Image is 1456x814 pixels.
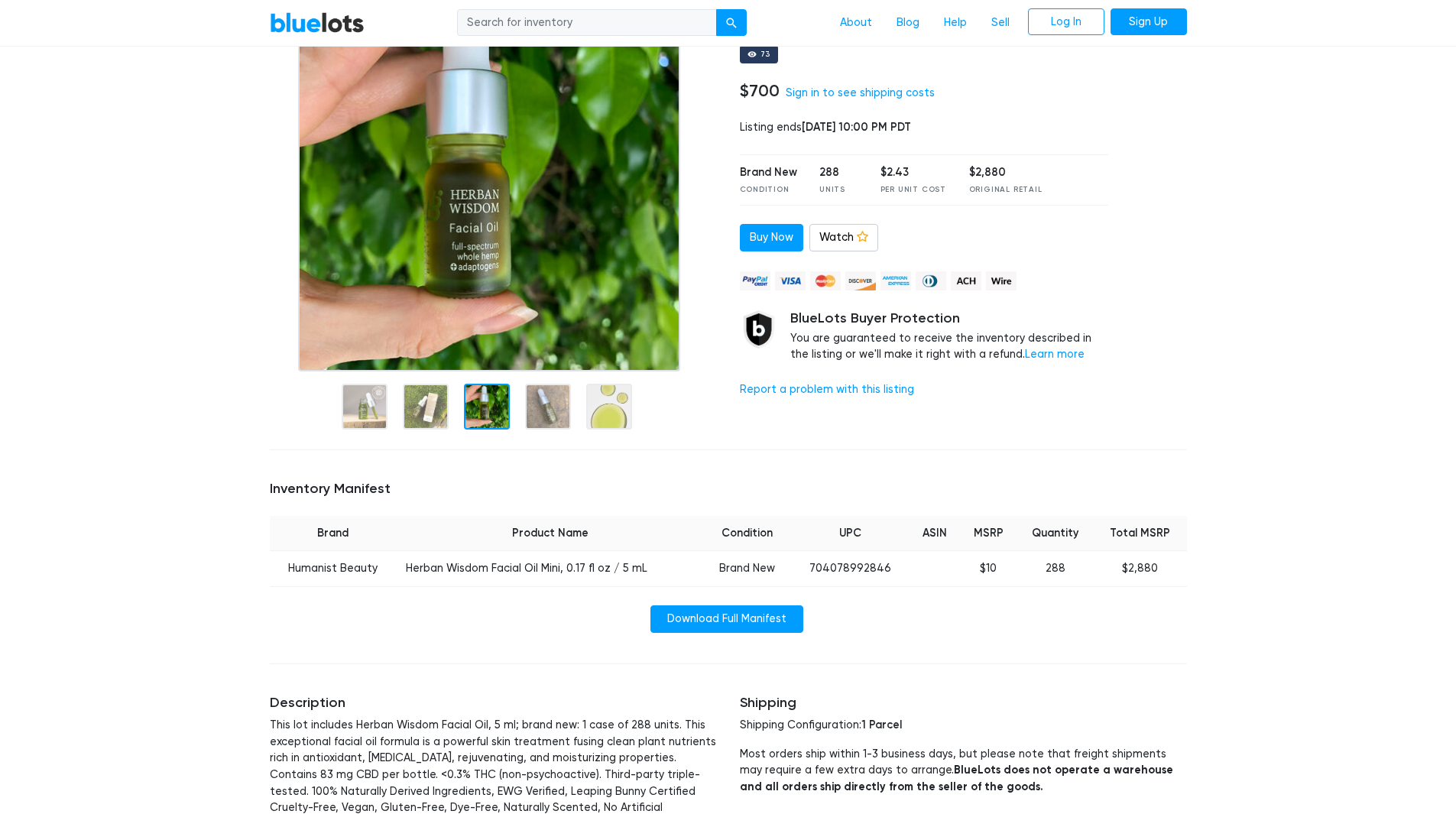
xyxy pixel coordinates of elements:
[1017,551,1093,587] td: 288
[740,746,1187,796] p: Most orders ship within 1-3 business days, but please note that freight shipments may require a f...
[810,271,841,290] img: mastercard-42073d1d8d11d6635de4c079ffdb20a4f30a903dc55d1612383a1b395dd17f39.png
[932,8,979,37] a: Help
[740,119,1109,136] div: Listing ends
[740,763,1173,793] strong: BlueLots does not operate a warehouse and all orders ship directly from the seller of the goods.
[828,8,884,37] a: About
[790,310,1109,327] h5: BlueLots Buyer Protection
[845,271,876,290] img: discover-82be18ecfda2d062aad2762c1ca80e2d36a4073d45c9e0ffae68cd515fbd3d32.png
[1094,551,1187,587] td: $2,880
[270,481,1187,498] h5: Inventory Manifest
[740,271,770,290] img: paypal_credit-80455e56f6e1299e8d57f40c0dcee7b8cd4ae79b9eccbfc37e2480457ba36de9.png
[880,164,946,181] div: $2.43
[397,516,704,551] th: Product Name
[1028,8,1104,36] a: Log In
[910,516,960,551] th: ASIN
[270,551,397,587] td: Humanist Beauty
[880,184,946,196] div: Per Unit Cost
[884,8,932,37] a: Blog
[791,516,910,551] th: UPC
[819,164,858,181] div: 288
[457,9,717,37] input: Search for inventory
[861,718,902,731] span: 1 Parcel
[791,551,910,587] td: 704078992846
[704,516,792,551] th: Condition
[986,271,1017,290] img: wire-908396882fe19aaaffefbd8e17b12f2f29708bd78693273c0e28e3a24408487f.png
[270,695,717,712] h5: Description
[1111,8,1187,36] a: Sign Up
[960,551,1017,587] td: $10
[270,516,397,551] th: Brand
[270,11,365,34] a: BlueLots
[819,184,858,196] div: Units
[802,120,911,134] span: [DATE] 10:00 PM PDT
[740,695,1187,712] h5: Shipping
[740,81,780,101] h4: $700
[1017,516,1093,551] th: Quantity
[969,164,1043,181] div: $2,880
[740,164,797,181] div: Brand New
[880,271,911,290] img: american_express-ae2a9f97a040b4b41f6397f7637041a5861d5f99d0716c09922aba4e24c8547d.png
[1025,348,1085,361] a: Learn more
[397,551,704,587] td: Herban Wisdom Facial Oil Mini, 0.17 fl oz / 5 mL
[740,184,797,196] div: Condition
[775,271,806,290] img: visa-79caf175f036a155110d1892330093d4c38f53c55c9ec9e2c3a54a56571784bb.png
[740,310,778,349] img: buyer_protection_shield-3b65640a83011c7d3ede35a8e5a80bfdfaa6a97447f0071c1475b91a4b0b3d01.png
[969,184,1043,196] div: Original Retail
[960,516,1017,551] th: MSRP
[740,717,1187,734] p: Shipping Configuration:
[704,551,792,587] td: Brand New
[809,224,878,251] a: Watch
[786,86,935,99] a: Sign in to see shipping costs
[760,50,771,58] div: 73
[1094,516,1187,551] th: Total MSRP
[650,605,803,633] a: Download Full Manifest
[740,383,914,396] a: Report a problem with this listing
[979,8,1022,37] a: Sell
[790,310,1109,363] div: You are guaranteed to receive the inventory described in the listing or we'll make it right with ...
[951,271,981,290] img: ach-b7992fed28a4f97f893c574229be66187b9afb3f1a8d16a4691d3d3140a8ab00.png
[740,224,803,251] a: Buy Now
[916,271,946,290] img: diners_club-c48f30131b33b1bb0e5d0e2dbd43a8bea4cb12cb2961413e2f4250e06c020426.png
